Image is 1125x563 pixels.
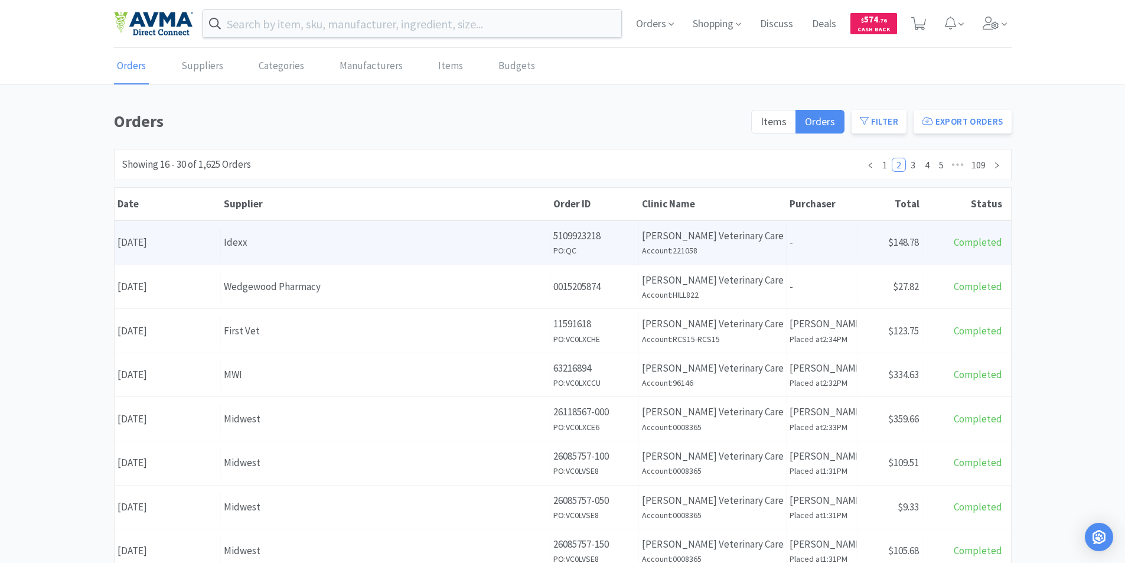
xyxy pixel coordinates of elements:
[954,500,1002,513] span: Completed
[337,48,406,84] a: Manufacturers
[115,404,221,434] div: [DATE]
[878,158,892,172] li: 1
[790,376,854,389] h6: Placed at 2:32PM
[178,48,226,84] a: Suppliers
[642,228,783,244] p: [PERSON_NAME] Veterinary Care
[948,158,967,172] span: •••
[893,280,919,293] span: $27.82
[224,197,547,210] div: Supplier
[642,376,783,389] h6: Account: 96146
[642,197,784,210] div: Clinic Name
[954,236,1002,249] span: Completed
[860,197,919,210] div: Total
[892,158,906,172] li: 2
[921,158,934,171] a: 4
[115,492,221,522] div: [DATE]
[553,279,635,295] p: 0015205874
[892,158,905,171] a: 2
[553,376,635,389] h6: PO: VC0LXCCU
[495,48,538,84] a: Budgets
[224,543,547,559] div: Midwest
[790,464,854,477] h6: Placed at 1:31PM
[256,48,307,84] a: Categories
[867,162,874,169] i: icon: left
[852,110,906,134] button: Filter
[435,48,466,84] a: Items
[790,360,854,376] p: [PERSON_NAME]
[790,448,854,464] p: [PERSON_NAME]
[888,368,919,381] span: $334.63
[553,509,635,522] h6: PO: VC0LVSE8
[888,544,919,557] span: $105.68
[553,536,635,552] p: 26085757-150
[224,411,547,427] div: Midwest
[935,158,948,171] a: 5
[642,404,783,420] p: [PERSON_NAME] Veterinary Care
[807,19,841,30] a: Deals
[115,360,221,390] div: [DATE]
[790,509,854,522] h6: Placed at 1:31PM
[968,158,989,171] a: 109
[553,244,635,257] h6: PO: QC
[861,17,864,24] span: $
[934,158,948,172] li: 5
[790,536,854,552] p: [PERSON_NAME]
[642,360,783,376] p: [PERSON_NAME] Veterinary Care
[805,115,835,128] span: Orders
[224,235,547,250] div: Idexx
[553,493,635,509] p: 26085757-050
[861,14,887,25] span: 574
[906,158,920,172] li: 3
[642,536,783,552] p: [PERSON_NAME] Veterinary Care
[642,333,783,346] h6: Account: RCS15-RCS15
[878,17,887,24] span: . 76
[114,48,149,84] a: Orders
[888,456,919,469] span: $109.51
[878,158,891,171] a: 1
[948,158,967,172] li: Next 5 Pages
[954,368,1002,381] span: Completed
[642,493,783,509] p: [PERSON_NAME] Veterinary Care
[790,333,854,346] h6: Placed at 2:34PM
[914,110,1012,134] button: Export Orders
[1085,523,1113,551] div: Open Intercom Messenger
[224,323,547,339] div: First Vet
[553,404,635,420] p: 26118567-000
[954,456,1002,469] span: Completed
[898,500,919,513] span: $9.33
[115,272,221,302] div: [DATE]
[114,108,744,135] h1: Orders
[642,272,783,288] p: [PERSON_NAME] Veterinary Care
[857,27,890,34] span: Cash Back
[122,157,251,173] div: Showing 16 - 30 of 1,625 Orders
[790,316,854,332] p: [PERSON_NAME]
[954,544,1002,557] span: Completed
[224,279,547,295] div: Wedgewood Pharmacy
[925,197,1002,210] div: Status
[553,464,635,477] h6: PO: VC0LVSE8
[642,244,783,257] h6: Account: 221058
[553,448,635,464] p: 26085757-100
[863,158,878,172] li: Previous Page
[920,158,934,172] li: 4
[642,288,783,301] h6: Account: HILL822
[203,10,622,37] input: Search by item, sku, manufacturer, ingredient, size...
[115,448,221,478] div: [DATE]
[790,493,854,509] p: [PERSON_NAME]
[114,11,193,36] img: e4e33dab9f054f5782a47901c742baa9_102.png
[761,115,787,128] span: Items
[553,333,635,346] h6: PO: VC0LXCHE
[954,412,1002,425] span: Completed
[115,316,221,346] div: [DATE]
[850,8,897,40] a: $574.76Cash Back
[642,509,783,522] h6: Account: 0008365
[906,158,919,171] a: 3
[790,404,854,420] p: [PERSON_NAME]
[790,197,855,210] div: Purchaser
[553,421,635,434] h6: PO: VC0LXCE6
[642,448,783,464] p: [PERSON_NAME] Veterinary Care
[993,162,1000,169] i: icon: right
[224,499,547,515] div: Midwest
[790,235,854,250] p: -
[642,316,783,332] p: [PERSON_NAME] Veterinary Care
